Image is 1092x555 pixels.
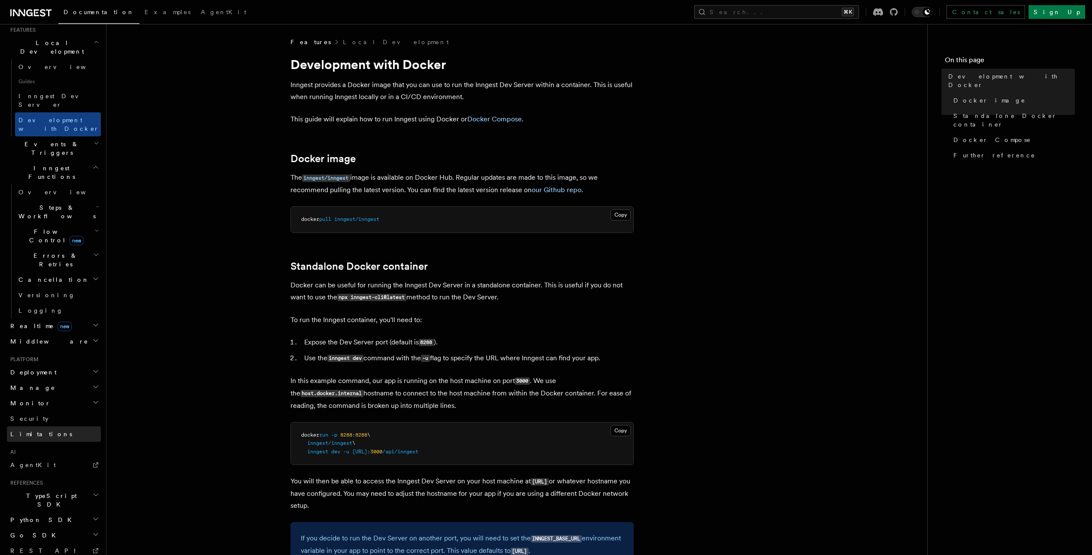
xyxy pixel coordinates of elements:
span: AI [7,449,16,455]
span: Platform [7,356,39,363]
code: npx inngest-cli@latest [337,294,406,301]
a: Overview [15,59,101,75]
button: Cancellation [15,272,101,287]
span: -u [343,449,349,455]
button: Copy [611,425,631,436]
button: Copy [611,209,631,220]
span: REST API [10,547,83,554]
span: TypeScript SDK [7,492,93,509]
span: /api/inngest [382,449,418,455]
code: inngest dev [327,355,363,362]
button: Inngest Functions [7,160,101,184]
span: Examples [145,9,191,15]
span: 8288 [355,432,367,438]
span: Guides [15,75,101,88]
code: [URL] [511,548,529,555]
span: inngest [307,449,328,455]
span: inngest/inngest [307,440,352,446]
span: inngest/inngest [334,216,379,222]
p: This guide will explain how to run Inngest using Docker or . [290,113,634,125]
span: pull [319,216,331,222]
button: Deployment [7,365,101,380]
a: Further reference [950,148,1075,163]
span: : [352,432,355,438]
code: inngest/inngest [302,175,350,182]
code: 3000 [515,377,530,385]
span: [URL]: [352,449,370,455]
span: dev [331,449,340,455]
a: AgentKit [7,457,101,473]
button: Steps & Workflows [15,200,101,224]
button: Middleware [7,334,101,349]
span: Python SDK [7,516,77,524]
span: Events & Triggers [7,140,94,157]
kbd: ⌘K [842,8,854,16]
span: Inngest Functions [7,164,93,181]
h1: Development with Docker [290,57,634,72]
span: Flow Control [15,227,94,244]
span: docker [301,432,319,438]
a: Sign Up [1028,5,1085,19]
a: Versioning [15,287,101,303]
p: You will then be able to access the Inngest Dev Server on your host machine at or whatever hostna... [290,475,634,512]
span: Monitor [7,399,51,407]
a: Local Development [343,38,449,46]
span: Versioning [18,292,75,299]
span: Features [290,38,331,46]
span: -p [331,432,337,438]
a: Examples [139,3,196,23]
button: Local Development [7,35,101,59]
a: Overview [15,184,101,200]
span: Cancellation [15,275,89,284]
span: Security [10,415,48,422]
span: Overview [18,63,107,70]
li: Use the command with the flag to specify the URL where Inngest can find your app. [302,352,634,365]
span: Inngest Dev Server [18,93,92,108]
div: Inngest Functions [7,184,101,318]
a: Limitations [7,426,101,442]
li: Expose the Dev Server port (default is ). [302,336,634,349]
a: Standalone Docker container [290,260,428,272]
button: Python SDK [7,512,101,528]
span: 3000 [370,449,382,455]
button: Search...⌘K [694,5,859,19]
p: The image is available on Docker Hub. Regular updates are made to this image, so we recommend pul... [290,172,634,196]
span: Development with Docker [18,117,99,132]
span: Steps & Workflows [15,203,96,220]
button: Manage [7,380,101,395]
button: Events & Triggers [7,136,101,160]
button: TypeScript SDK [7,488,101,512]
button: Errors & Retries [15,248,101,272]
p: Docker can be useful for running the Inngest Dev Server in a standalone container. This is useful... [290,279,634,304]
span: Development with Docker [948,72,1075,89]
button: Realtimenew [7,318,101,334]
a: Inngest Dev Server [15,88,101,112]
span: Deployment [7,368,57,377]
a: Documentation [58,3,139,24]
span: Features [7,27,36,33]
span: AgentKit [201,9,246,15]
span: Limitations [10,431,72,437]
p: In this example command, our app is running on the host machine on port . We use the hostname to ... [290,375,634,412]
a: Docker image [290,153,356,165]
code: 8288 [419,339,434,346]
a: Development with Docker [15,112,101,136]
span: Logging [18,307,63,314]
a: our Github repo [532,186,581,194]
span: AgentKit [10,461,56,468]
code: [URL] [531,478,549,486]
span: Documentation [64,9,134,15]
span: Docker image [953,96,1025,105]
button: Monitor [7,395,101,411]
span: Further reference [953,151,1035,160]
h4: On this page [945,55,1075,69]
p: To run the Inngest container, you'll need to: [290,314,634,326]
p: Inngest provides a Docker image that you can use to run the Inngest Dev Server within a container... [290,79,634,103]
span: docker [301,216,319,222]
span: References [7,480,43,486]
a: Docker Compose [950,132,1075,148]
a: Logging [15,303,101,318]
button: Toggle dark mode [912,7,932,17]
span: Local Development [7,39,94,56]
span: Errors & Retries [15,251,93,268]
